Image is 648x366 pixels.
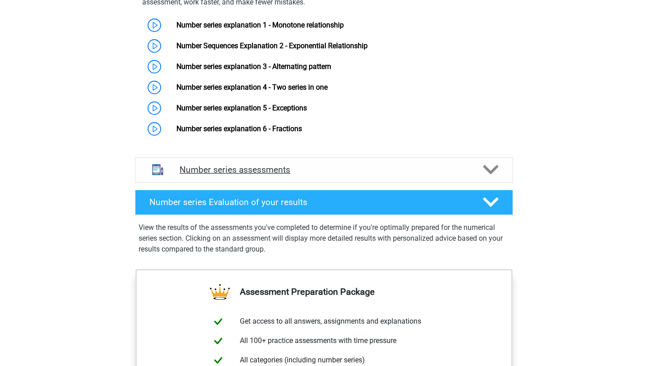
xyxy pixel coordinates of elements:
[176,83,328,91] a: Number series explanation 4 - Two series in one
[131,190,517,215] a: Number series Evaluation of your results
[180,165,290,175] font: Number series assessments
[131,157,517,183] a: assessments Number series assessments
[176,104,307,112] a: Number series explanation 5 - Exceptions
[176,124,302,133] a: Number series explanation 6 - Fractions
[139,223,503,253] font: View the results of the assessments you've completed to determine if you're optimally prepared fo...
[176,41,368,50] a: Number Sequences Explanation 2 - Exponential Relationship
[176,21,344,29] a: Number series explanation 1 - Monotone relationship
[176,62,331,71] a: Number series explanation 3 - Alternating pattern
[149,197,307,207] font: Number series Evaluation of your results
[146,158,169,181] img: number series assessments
